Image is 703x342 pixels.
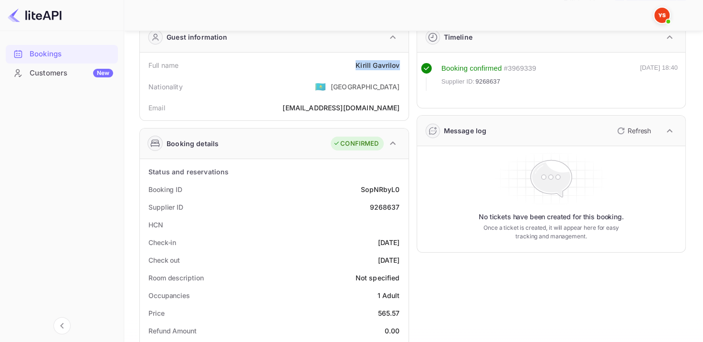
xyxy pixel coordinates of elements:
span: 9268637 [475,77,500,86]
a: Bookings [6,45,118,63]
p: Refresh [628,126,651,136]
button: Refresh [611,123,655,139]
div: SopNRbyL0 [361,184,399,194]
div: Booking details [167,139,219,149]
div: Refund Amount [148,326,197,336]
div: Not specified [356,273,400,283]
div: Check-in [148,237,176,247]
div: New [93,69,113,77]
div: [EMAIL_ADDRESS][DOMAIN_NAME] [283,103,399,113]
div: CONFIRMED [333,139,378,149]
div: 9268637 [369,202,399,212]
button: Collapse navigation [53,317,71,334]
div: 565.57 [378,308,400,318]
img: Yandex Support [654,8,670,23]
div: [DATE] 18:40 [640,63,678,91]
div: [GEOGRAPHIC_DATA] [331,82,400,92]
div: Check out [148,255,180,265]
div: 1 Adult [377,290,399,300]
div: Price [148,308,165,318]
div: Guest information [167,32,228,42]
div: Status and reservations [148,167,229,177]
div: Occupancies [148,290,190,300]
div: [DATE] [378,237,400,247]
div: Booking confirmed [441,63,502,74]
div: Bookings [30,49,113,60]
div: Message log [444,126,487,136]
a: CustomersNew [6,64,118,82]
div: CustomersNew [6,64,118,83]
p: No tickets have been created for this booking. [479,212,624,222]
div: Booking ID [148,184,182,194]
img: LiteAPI logo [8,8,62,23]
div: Timeline [444,32,472,42]
div: HCN [148,220,163,230]
div: Full name [148,60,178,70]
div: [DATE] [378,255,400,265]
div: Customers [30,68,113,79]
div: Room description [148,273,203,283]
div: 0.00 [385,326,400,336]
div: Email [148,103,165,113]
span: Supplier ID: [441,77,475,86]
div: # 3969339 [504,63,536,74]
div: Kirill Gavrilov [356,60,399,70]
p: Once a ticket is created, it will appear here for easy tracking and management. [479,224,623,241]
div: Nationality [148,82,183,92]
span: United States [315,78,326,95]
div: Supplier ID [148,202,183,212]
